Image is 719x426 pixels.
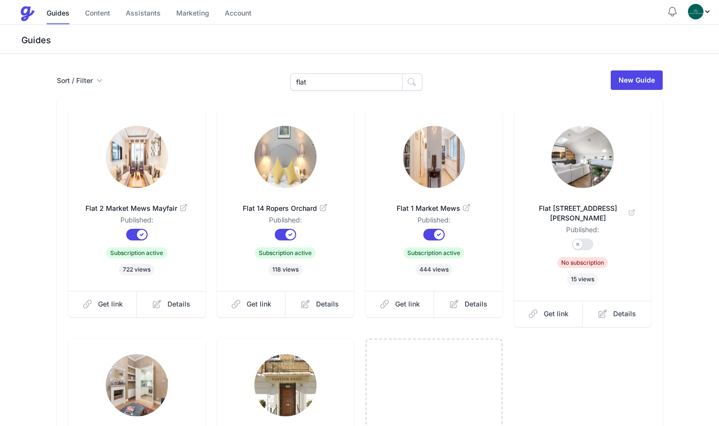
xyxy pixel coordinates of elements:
[539,331,714,402] iframe: chat widget
[667,6,678,17] button: Notifications
[567,273,598,285] span: 15 views
[254,354,317,416] img: 5t2grb20exx957lbx4zy4bmzsyj0
[84,204,190,213] span: Flat 2 Market Mews Mayfair
[247,299,271,309] span: Get link
[106,354,168,416] img: 76x8fwygccrwjthm15qs645ukzgx
[688,4,711,19] div: Profile Menu
[68,291,137,317] a: Get link
[613,309,636,319] span: Details
[688,4,703,19] img: oovs19i4we9w73xo0bfpgswpi0cd
[233,204,338,213] span: Flat 14 Ropers Orchard
[290,73,402,91] input: Search Guides
[544,309,569,319] span: Get link
[530,192,635,225] a: Flat [STREET_ADDRESS][PERSON_NAME]
[583,301,651,327] a: Details
[167,299,190,309] span: Details
[106,247,167,258] span: Subscription active
[611,70,663,90] a: New Guide
[84,215,190,229] dd: Published:
[434,291,502,317] a: Details
[403,247,464,258] span: Subscription active
[615,405,714,426] iframe: chat widget
[254,126,317,188] img: 2s67n29225moh7jmpf08sqzvv4ip
[47,3,69,24] a: Guides
[57,76,102,85] button: Sort / Filter
[530,204,635,223] span: Flat [STREET_ADDRESS][PERSON_NAME]
[119,264,154,275] span: 722 views
[19,6,35,21] img: Guestive Guides
[381,204,487,213] span: Flat 1 Market Mews
[176,3,209,24] a: Marketing
[268,264,302,275] span: 118 views
[416,264,452,275] span: 444 views
[217,291,286,317] a: Get link
[225,3,251,24] a: Account
[395,299,420,309] span: Get link
[137,291,205,317] a: Details
[381,192,487,215] a: Flat 1 Market Mews
[85,3,110,24] a: Content
[285,291,354,317] a: Details
[106,126,168,188] img: xcoem7jyjxpu3fgtqe3kd93uc2z7
[19,34,719,46] h3: Guides
[255,247,316,258] span: Subscription active
[465,299,487,309] span: Details
[557,257,608,268] span: No subscription
[316,299,339,309] span: Details
[98,299,123,309] span: Get link
[403,126,465,188] img: xm3yavlnb4f2c1u8spx8tmgyuana
[530,225,635,239] dd: Published:
[552,126,614,188] img: fg97da14w7gck46guna1jav548s5
[233,192,338,215] a: Flat 14 Ropers Orchard
[84,192,190,215] a: Flat 2 Market Mews Mayfair
[126,3,161,24] a: Assistants
[233,215,338,229] dd: Published:
[381,215,487,229] dd: Published:
[514,301,583,327] a: Get link
[366,291,435,317] a: Get link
